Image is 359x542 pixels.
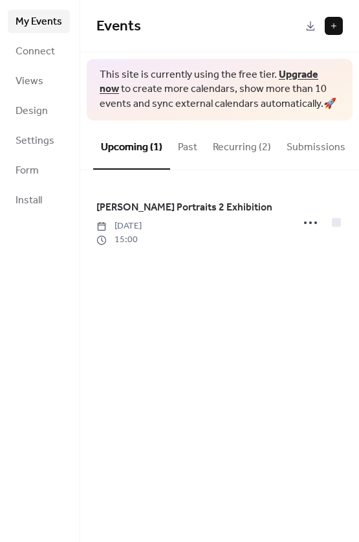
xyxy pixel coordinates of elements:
[93,120,170,170] button: Upcoming (1)
[96,199,272,216] a: [PERSON_NAME] Portraits 2 Exhibition
[8,69,70,93] a: Views
[100,68,340,111] span: This site is currently using the free tier. to create more calendars, show more than 10 events an...
[16,193,42,209] span: Install
[8,159,70,182] a: Form
[96,220,142,233] span: [DATE]
[96,12,141,41] span: Events
[8,188,70,212] a: Install
[8,129,70,152] a: Settings
[16,104,48,119] span: Design
[8,99,70,122] a: Design
[96,200,272,216] span: [PERSON_NAME] Portraits 2 Exhibition
[8,40,70,63] a: Connect
[205,120,279,168] button: Recurring (2)
[16,44,55,60] span: Connect
[16,74,43,89] span: Views
[16,163,39,179] span: Form
[16,14,62,30] span: My Events
[279,120,353,168] button: Submissions
[8,10,70,33] a: My Events
[100,65,318,99] a: Upgrade now
[170,120,205,168] button: Past
[16,133,54,149] span: Settings
[96,233,142,247] span: 15:00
